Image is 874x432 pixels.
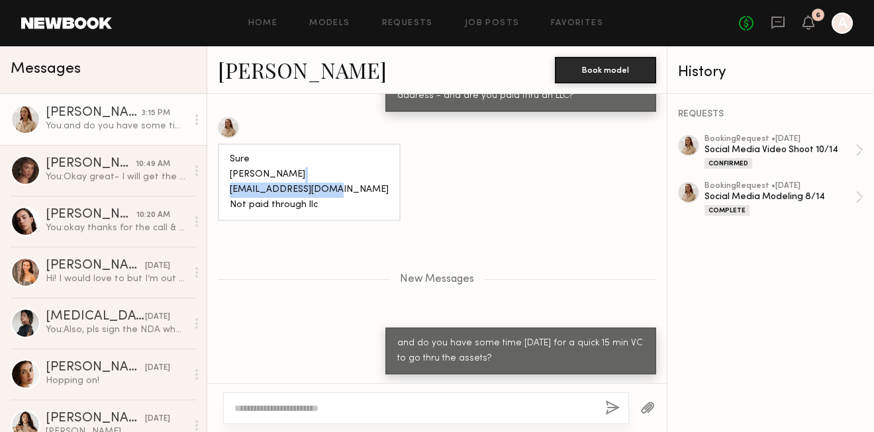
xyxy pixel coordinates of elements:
[46,412,145,425] div: [PERSON_NAME]
[145,260,170,273] div: [DATE]
[145,311,170,324] div: [DATE]
[46,361,145,374] div: [PERSON_NAME]
[46,157,136,171] div: [PERSON_NAME]
[678,65,863,80] div: History
[678,110,863,119] div: REQUESTS
[230,152,389,213] div: Sure [PERSON_NAME] [EMAIL_ADDRESS][DOMAIN_NAME] Not paid through llc
[218,56,387,84] a: [PERSON_NAME]
[46,324,187,336] div: You: Also, pls sign the NDA when you can!
[816,12,820,19] div: 6
[145,362,170,374] div: [DATE]
[704,205,750,216] div: Complete
[382,19,433,28] a: Requests
[46,120,187,132] div: You: and do you have some time [DATE] for a quick 15 min VC to go thru the assets?
[136,158,170,171] div: 10:49 AM
[145,413,170,425] div: [DATE]
[46,273,187,285] div: Hi! I would love to but I’m out of town [DATE] and [DATE] only. If there are other shoot dates, p...
[136,209,170,222] div: 10:20 AM
[11,62,81,77] span: Messages
[832,13,853,34] a: A
[397,336,644,367] div: and do you have some time [DATE] for a quick 15 min VC to go thru the assets?
[309,19,350,28] a: Models
[46,310,145,324] div: [MEDICAL_DATA][PERSON_NAME]
[142,107,170,120] div: 3:15 PM
[704,135,863,169] a: bookingRequest •[DATE]Social Media Video Shoot 10/14Confirmed
[704,135,855,144] div: booking Request • [DATE]
[551,19,603,28] a: Favorites
[465,19,520,28] a: Job Posts
[46,259,145,273] div: [PERSON_NAME]
[46,208,136,222] div: [PERSON_NAME]
[704,182,863,216] a: bookingRequest •[DATE]Social Media Modeling 8/14Complete
[555,57,656,83] button: Book model
[704,144,855,156] div: Social Media Video Shoot 10/14
[704,191,855,203] div: Social Media Modeling 8/14
[400,274,474,285] span: New Messages
[555,64,656,75] a: Book model
[248,19,278,28] a: Home
[46,374,187,387] div: Hopping on!
[704,158,752,169] div: Confirmed
[46,171,187,183] div: You: Okay great- I will get the paperwork over, the hours will be 11am-1pm on 10/14 in [GEOGRAPHI...
[46,107,142,120] div: [PERSON_NAME]
[704,182,855,191] div: booking Request • [DATE]
[46,222,187,234] div: You: okay thanks for the call & appreciate trying to make it work. We'll def reach out for the ne...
